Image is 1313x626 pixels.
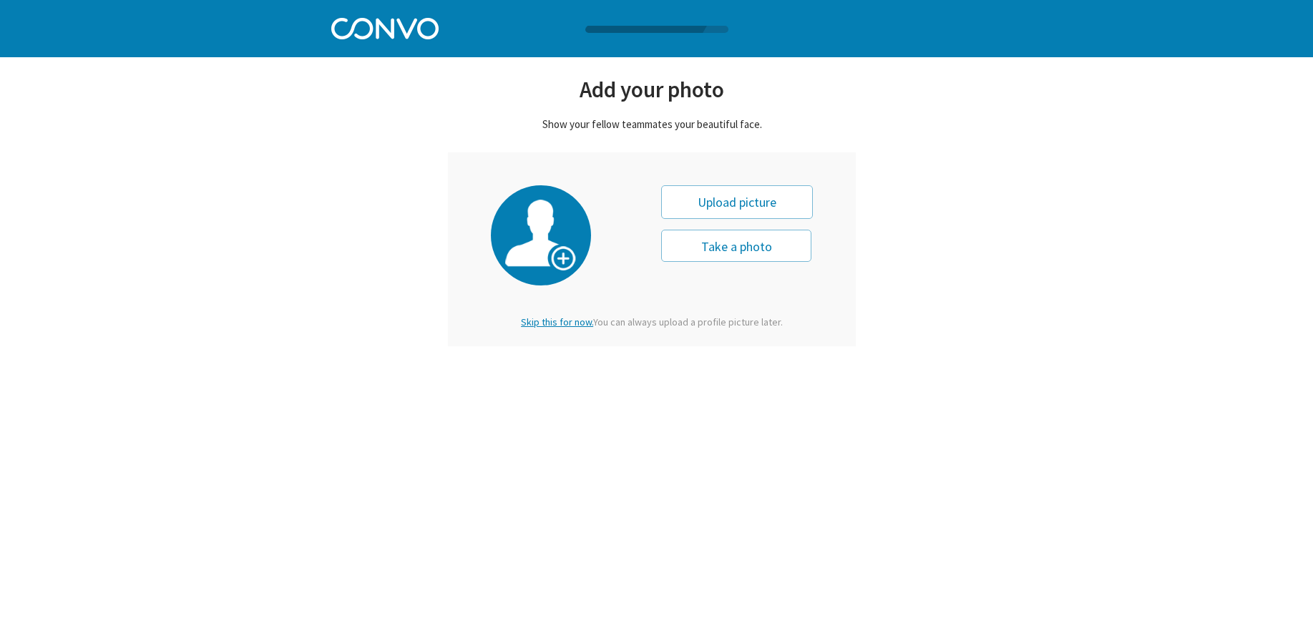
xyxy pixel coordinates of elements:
[448,75,856,103] div: Add your photo
[661,185,813,219] div: Upload picture
[505,200,577,273] img: profile-picture.png
[331,14,439,39] img: Convo Logo
[448,117,856,131] div: Show your fellow teammates your beautiful face.
[509,316,795,328] div: You can always upload a profile picture later.
[521,316,593,328] span: Skip this for now.
[661,230,811,262] button: Take a photo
